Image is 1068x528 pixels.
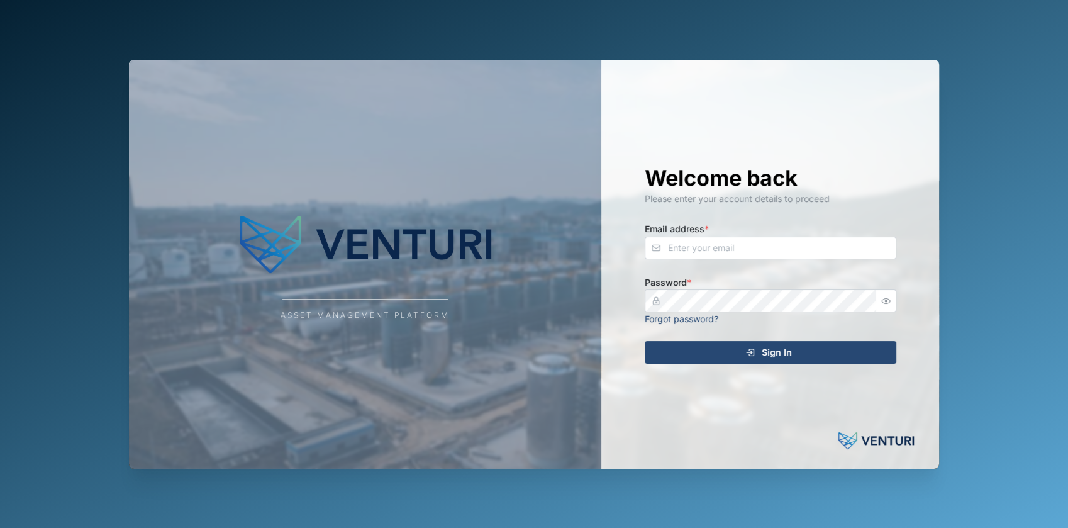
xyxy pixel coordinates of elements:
label: Email address [645,222,709,236]
h1: Welcome back [645,164,896,192]
img: Powered by: Venturi [838,429,914,454]
div: Please enter your account details to proceed [645,192,896,206]
input: Enter your email [645,237,896,259]
label: Password [645,276,691,289]
div: Asset Management Platform [281,310,450,322]
a: Forgot password? [645,313,718,324]
span: Sign In [762,342,792,363]
button: Sign In [645,341,896,364]
img: Company Logo [240,207,491,283]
